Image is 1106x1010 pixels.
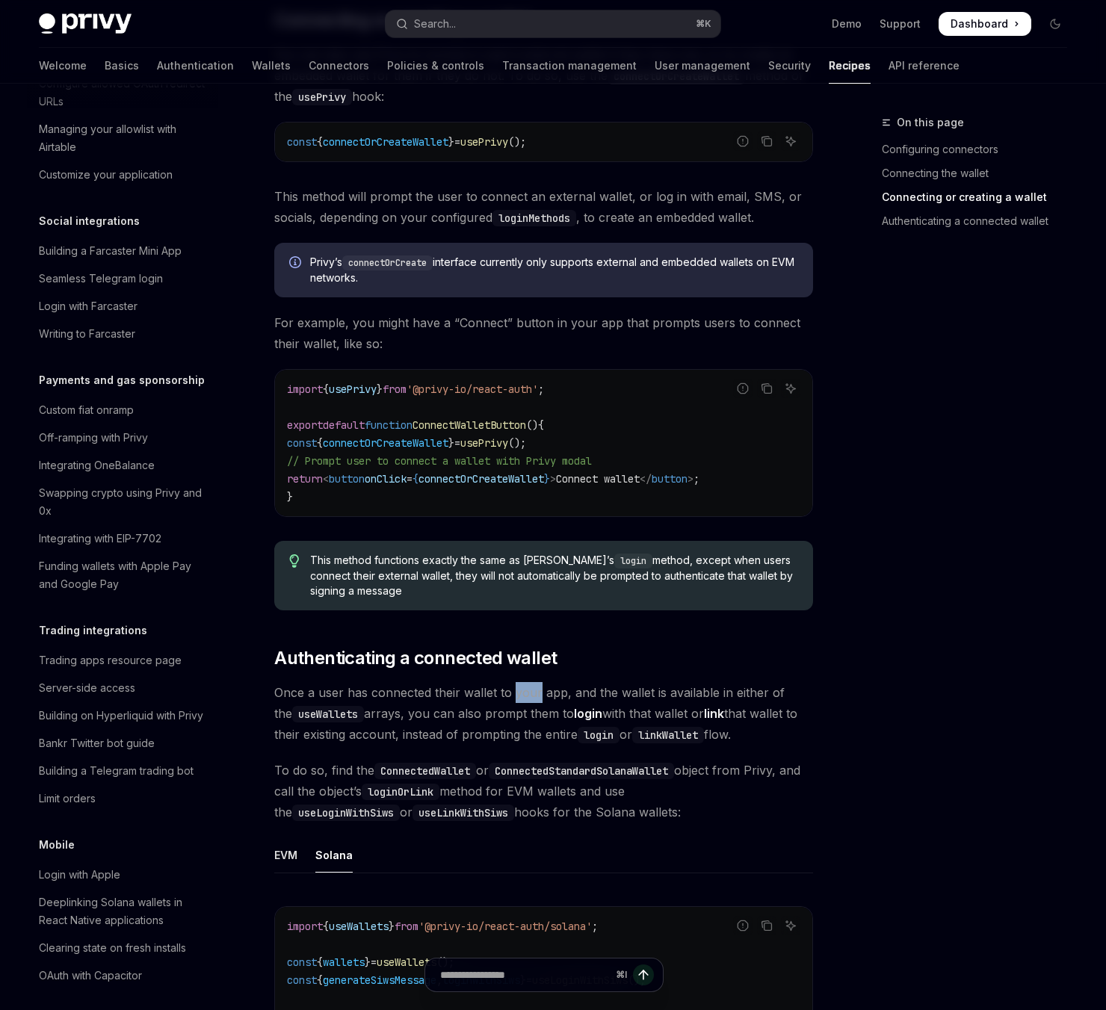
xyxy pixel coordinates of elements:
span: </ [640,472,652,486]
span: from [383,382,407,396]
a: Building a Farcaster Mini App [27,238,218,264]
span: This method will prompt the user to connect an external wallet, or log in with email, SMS, or soc... [274,186,813,228]
span: } [544,472,550,486]
h5: Mobile [39,836,75,854]
div: EVM [274,837,297,873]
span: ; [538,382,544,396]
a: Building a Telegram trading bot [27,757,218,784]
span: { [413,472,418,486]
h5: Payments and gas sponsorship [39,371,205,389]
code: login [578,727,620,743]
a: Demo [832,16,862,31]
a: Seamless Telegram login [27,265,218,292]
button: Ask AI [781,379,800,398]
button: Open search [386,10,720,37]
span: button [329,472,365,486]
div: Integrating OneBalance [39,456,155,474]
span: Privy’s interface currently only supports external and embedded wallets on EVM networks. [310,255,798,285]
div: Server-side access [39,679,135,697]
div: Building a Telegram trading bot [39,762,194,780]
span: = [407,472,413,486]
div: Building a Farcaster Mini App [39,242,182,260]
code: useWallets [292,706,364,722]
a: Connecting or creating a wallet [882,185,1079,209]
code: connectOrCreate [342,255,433,270]
a: Security [768,48,811,84]
span: ConnectWalletButton [413,418,526,432]
span: Connect wallet [556,472,640,486]
span: function [365,418,413,432]
a: Welcome [39,48,87,84]
a: OAuth with Capacitor [27,962,218,989]
a: Login with Farcaster [27,293,218,320]
a: Custom fiat onramp [27,397,218,424]
h5: Trading integrations [39,622,147,639]
span: from [395,920,418,933]
a: Wallets [252,48,291,84]
a: Dashboard [939,12,1031,36]
a: Connectors [309,48,369,84]
span: } [287,490,293,504]
span: export [287,418,323,432]
span: import [287,920,323,933]
span: default [323,418,365,432]
code: loginOrLink [362,784,439,800]
a: Trading apps resource page [27,647,218,674]
span: { [538,418,544,432]
strong: link [704,706,724,721]
a: Deeplinking Solana wallets in React Native applications [27,889,218,934]
span: () [526,418,538,432]
code: linkWallet [632,727,704,743]
span: } [448,135,454,149]
div: Building on Hyperliquid with Privy [39,707,203,725]
div: Seamless Telegram login [39,270,163,288]
div: Off-ramping with Privy [39,429,148,447]
button: Ask AI [781,916,800,935]
span: To do so, find the or object from Privy, and call the object’s method for EVM wallets and use the... [274,760,813,822]
button: Copy the contents from the code block [757,131,776,151]
a: Managing your allowlist with Airtable [27,116,218,161]
span: { [323,920,329,933]
a: Login with Apple [27,861,218,888]
span: usePrivy [460,135,508,149]
span: Authenticating a connected wallet [274,646,557,670]
div: Solana [315,837,353,873]
span: return [287,472,323,486]
span: usePrivy [460,436,508,450]
div: Deeplinking Solana wallets in React Native applications [39,893,209,929]
a: User management [655,48,750,84]
img: dark logo [39,13,132,34]
span: connectOrCreateWallet [323,436,448,450]
a: Policies & controls [387,48,484,84]
span: > [688,472,693,486]
a: Integrating OneBalance [27,452,218,479]
div: Custom fiat onramp [39,401,134,419]
div: Bankr Twitter bot guide [39,734,155,752]
span: { [323,382,329,396]
span: connectOrCreateWallet [418,472,544,486]
span: onClick [365,472,407,486]
span: = [454,436,460,450]
strong: login [574,706,602,721]
a: Funding wallets with Apple Pay and Google Pay [27,553,218,598]
a: Swapping crypto using Privy and 0x [27,480,218,524]
a: Server-side access [27,675,218,701]
a: Limit orders [27,785,218,812]
button: Report incorrect code [733,916,753,935]
button: Report incorrect code [733,379,753,398]
span: '@privy-io/react-auth' [407,382,538,396]
span: // Prompt user to connect a wallet with Privy modal [287,454,592,468]
code: ConnectedStandardSolanaWallet [489,763,674,779]
button: Copy the contents from the code block [757,379,776,398]
h5: Social integrations [39,212,140,230]
button: Toggle dark mode [1043,12,1067,36]
a: Transaction management [502,48,637,84]
span: ⌘ K [696,18,711,30]
div: Customize your application [39,166,173,184]
span: '@privy-io/react-auth/solana' [418,920,592,933]
div: Swapping crypto using Privy and 0x [39,484,209,520]
div: Writing to Farcaster [39,325,135,343]
code: useLoginWithSiws [292,805,400,821]
span: } [448,436,454,450]
span: } [389,920,395,933]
